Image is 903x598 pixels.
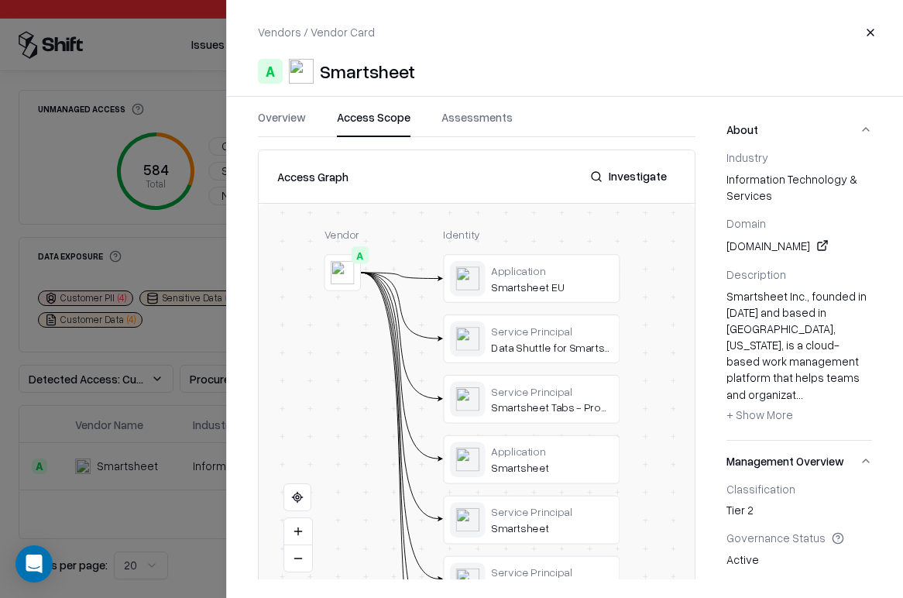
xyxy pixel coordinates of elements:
[726,482,872,519] div: Tier 2
[491,400,613,414] div: Smartsheet Tabs - Production EU
[324,227,361,242] div: Vendor
[351,246,369,264] div: A
[726,150,872,164] div: Industry
[491,521,613,535] div: Smartsheet
[337,109,410,137] button: Access Scope
[726,441,872,482] button: Management Overview
[726,482,872,496] div: Classification
[289,59,314,84] img: Smartsheet
[258,109,306,137] button: Overview
[726,109,872,150] button: About
[491,340,613,354] div: Data Shuttle for Smartsheet
[443,227,620,242] div: Identity
[491,505,613,519] div: Service Principal
[726,531,872,545] div: Governance Status
[796,387,803,401] span: ...
[441,109,513,137] button: Assessments
[726,407,793,421] span: + Show More
[491,263,613,277] div: Application
[320,59,415,84] div: Smartsheet
[726,171,872,204] span: information technology & services
[726,216,872,230] div: Domain
[258,59,283,84] div: A
[491,324,613,338] div: Service Principal
[726,288,872,428] div: Smartsheet Inc., founded in [DATE] and based in [GEOGRAPHIC_DATA], [US_STATE], is a cloud-based w...
[581,163,676,191] button: Investigate
[491,445,613,459] div: Application
[258,24,375,40] p: Vendors / Vendor Card
[726,267,872,281] div: Description
[491,461,613,475] div: Smartsheet
[726,403,793,428] button: + Show More
[726,531,872,568] div: Active
[277,168,348,185] div: Access Graph
[491,565,613,579] div: Service Principal
[491,384,613,398] div: Service Principal
[491,280,613,294] div: Smartsheet EU
[726,150,872,440] div: About
[726,236,872,255] div: [DOMAIN_NAME]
